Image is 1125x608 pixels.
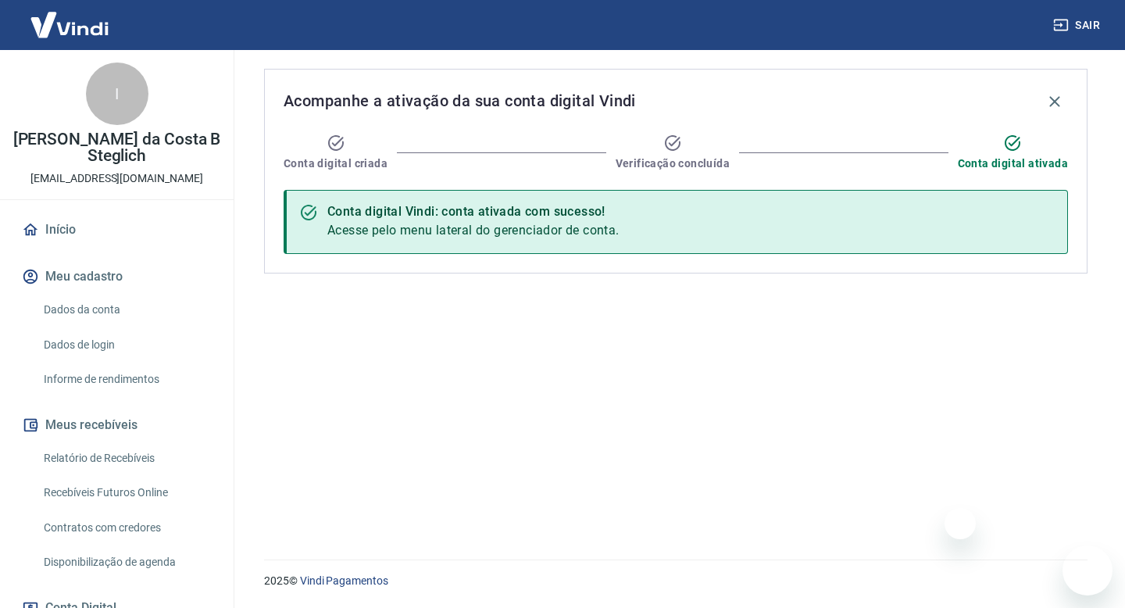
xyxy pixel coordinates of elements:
[327,223,620,238] span: Acesse pelo menu lateral do gerenciador de conta.
[284,88,636,113] span: Acompanhe a ativação da sua conta digital Vindi
[19,1,120,48] img: Vindi
[327,202,620,221] div: Conta digital Vindi: conta ativada com sucesso!
[12,131,221,164] p: [PERSON_NAME] da Costa B Steglich
[37,363,215,395] a: Informe de rendimentos
[945,508,976,539] iframe: Fechar mensagem
[284,156,387,171] span: Conta digital criada
[958,156,1068,171] span: Conta digital ativada
[616,156,730,171] span: Verificação concluída
[1062,545,1112,595] iframe: Botão para abrir a janela de mensagens
[1050,11,1106,40] button: Sair
[37,442,215,474] a: Relatório de Recebíveis
[37,477,215,509] a: Recebíveis Futuros Online
[19,408,215,442] button: Meus recebíveis
[37,294,215,326] a: Dados da conta
[37,512,215,544] a: Contratos com credores
[264,573,1087,589] p: 2025 ©
[86,63,148,125] div: I
[37,546,215,578] a: Disponibilização de agenda
[30,170,203,187] p: [EMAIL_ADDRESS][DOMAIN_NAME]
[300,574,388,587] a: Vindi Pagamentos
[19,259,215,294] button: Meu cadastro
[37,329,215,361] a: Dados de login
[19,213,215,247] a: Início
